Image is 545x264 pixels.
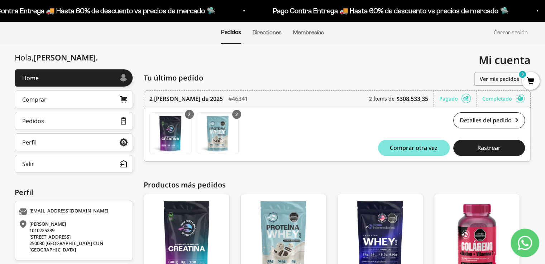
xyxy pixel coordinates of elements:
[185,110,194,119] div: 2
[15,155,133,173] button: Salir
[19,221,127,253] div: [PERSON_NAME] 1010225289 [STREET_ADDRESS] 250030 [GEOGRAPHIC_DATA] CUN [GEOGRAPHIC_DATA]
[22,97,47,102] div: Comprar
[144,180,531,190] div: Productos más pedidos
[439,91,477,107] div: Pagado
[15,69,133,87] a: Home
[19,208,127,215] div: [EMAIL_ADDRESS][DOMAIN_NAME]
[228,91,248,107] div: #46341
[518,70,527,79] mark: 0
[22,161,34,167] div: Salir
[15,133,133,151] a: Perfil
[474,73,531,85] a: Ver mis pedidos
[253,29,282,35] a: Direcciones
[271,5,507,16] p: Pago Contra Entrega 🚚 Hasta 60% de descuento vs precios de mercado 🛸
[15,187,133,198] div: Perfil
[232,110,241,119] div: 2
[293,29,324,35] a: Membresías
[482,91,525,107] div: Completado
[96,52,98,63] span: .
[369,91,434,107] div: 2 Ítems de
[453,140,525,156] button: Rastrear
[390,145,438,151] span: Comprar otra vez
[396,94,428,103] b: $308.533,35
[34,52,98,63] span: [PERSON_NAME]
[144,73,203,83] span: Tu último pedido
[479,53,531,67] span: Mi cuenta
[522,78,540,85] a: 0
[149,112,191,154] a: Creatina Monohidrato
[453,112,525,128] a: Detalles del pedido
[221,29,241,35] a: Pedidos
[149,94,223,103] time: 2 [PERSON_NAME] de 2025
[197,112,239,154] a: Proteína Whey - Cookies & Cream - Cookies & Cream / 2 libras (910g)
[150,113,191,154] img: Translation missing: es.Creatina Monohidrato
[494,29,528,35] a: Cerrar sesión
[22,118,44,124] div: Pedidos
[22,140,37,145] div: Perfil
[197,113,238,154] img: Translation missing: es.Proteína Whey - Cookies & Cream - Cookies & Cream / 2 libras (910g)
[477,145,501,151] span: Rastrear
[15,112,133,130] a: Pedidos
[22,75,39,81] div: Home
[15,53,98,62] div: Hola,
[378,140,450,156] button: Comprar otra vez
[15,91,133,108] a: Comprar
